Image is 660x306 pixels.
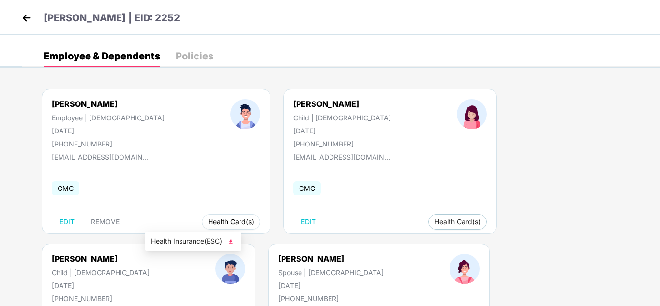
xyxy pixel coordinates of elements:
div: Employee & Dependents [44,51,160,61]
span: GMC [293,181,321,195]
div: [EMAIL_ADDRESS][DOMAIN_NAME] [52,153,149,161]
div: [DATE] [278,281,384,290]
div: Child | [DEMOGRAPHIC_DATA] [293,114,391,122]
div: [PERSON_NAME] [293,99,391,109]
span: REMOVE [91,218,120,226]
div: Child | [DEMOGRAPHIC_DATA] [52,268,150,277]
button: EDIT [52,214,82,230]
img: svg+xml;base64,PHN2ZyB4bWxucz0iaHR0cDovL3d3dy53My5vcmcvMjAwMC9zdmciIHhtbG5zOnhsaW5rPSJodHRwOi8vd3... [226,237,236,247]
div: [PHONE_NUMBER] [278,294,384,303]
span: Health Insurance(ESC) [151,236,236,247]
button: EDIT [293,214,324,230]
img: profileImage [230,99,260,129]
div: [PHONE_NUMBER] [52,140,165,148]
div: [DATE] [52,127,165,135]
div: [EMAIL_ADDRESS][DOMAIN_NAME] [293,153,390,161]
img: profileImage [450,254,480,284]
div: [DATE] [293,127,391,135]
button: Health Card(s) [428,214,487,230]
div: [PERSON_NAME] [52,254,150,263]
span: Health Card(s) [208,219,254,224]
button: Health Card(s) [202,214,260,230]
div: Spouse | [DEMOGRAPHIC_DATA] [278,268,384,277]
div: Policies [176,51,213,61]
button: REMOVE [83,214,127,230]
div: Employee | [DEMOGRAPHIC_DATA] [52,114,165,122]
img: profileImage [215,254,245,284]
div: [DATE] [52,281,150,290]
div: [PHONE_NUMBER] [52,294,150,303]
span: EDIT [301,218,316,226]
span: Health Card(s) [435,219,480,224]
div: [PERSON_NAME] [278,254,384,263]
p: [PERSON_NAME] | EID: 2252 [44,11,180,26]
span: GMC [52,181,79,195]
div: [PHONE_NUMBER] [293,140,391,148]
img: back [19,11,34,25]
span: EDIT [60,218,75,226]
div: [PERSON_NAME] [52,99,165,109]
img: profileImage [457,99,487,129]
